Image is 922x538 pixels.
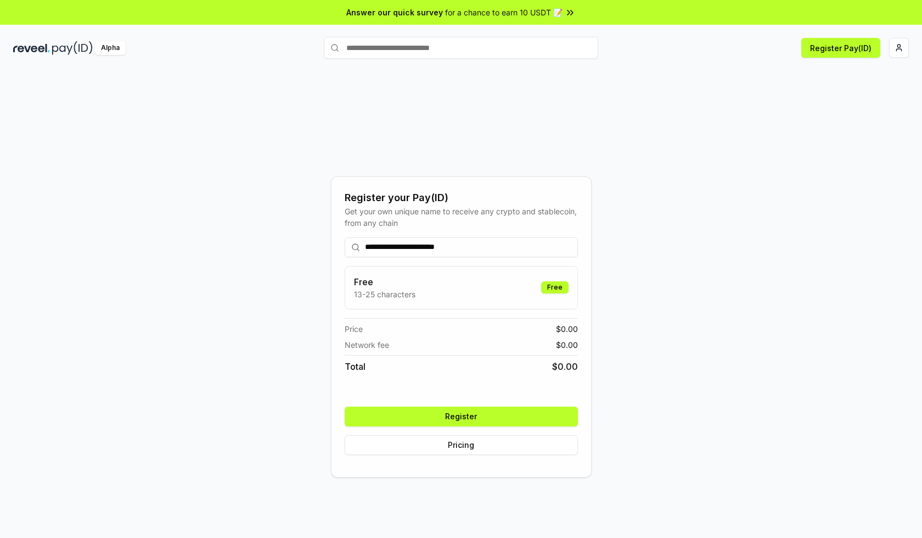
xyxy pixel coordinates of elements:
button: Register Pay(ID) [801,38,880,58]
span: Price [345,323,363,335]
img: pay_id [52,41,93,55]
button: Pricing [345,435,578,455]
p: 13-25 characters [354,289,415,300]
span: $ 0.00 [556,339,578,351]
div: Register your Pay(ID) [345,190,578,206]
span: $ 0.00 [556,323,578,335]
div: Free [541,281,569,293]
span: Network fee [345,339,389,351]
span: Answer our quick survey [346,7,443,18]
div: Alpha [95,41,126,55]
h3: Free [354,275,415,289]
span: Total [345,360,366,373]
span: for a chance to earn 10 USDT 📝 [445,7,563,18]
img: reveel_dark [13,41,50,55]
span: $ 0.00 [552,360,578,373]
button: Register [345,407,578,426]
div: Get your own unique name to receive any crypto and stablecoin, from any chain [345,206,578,229]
